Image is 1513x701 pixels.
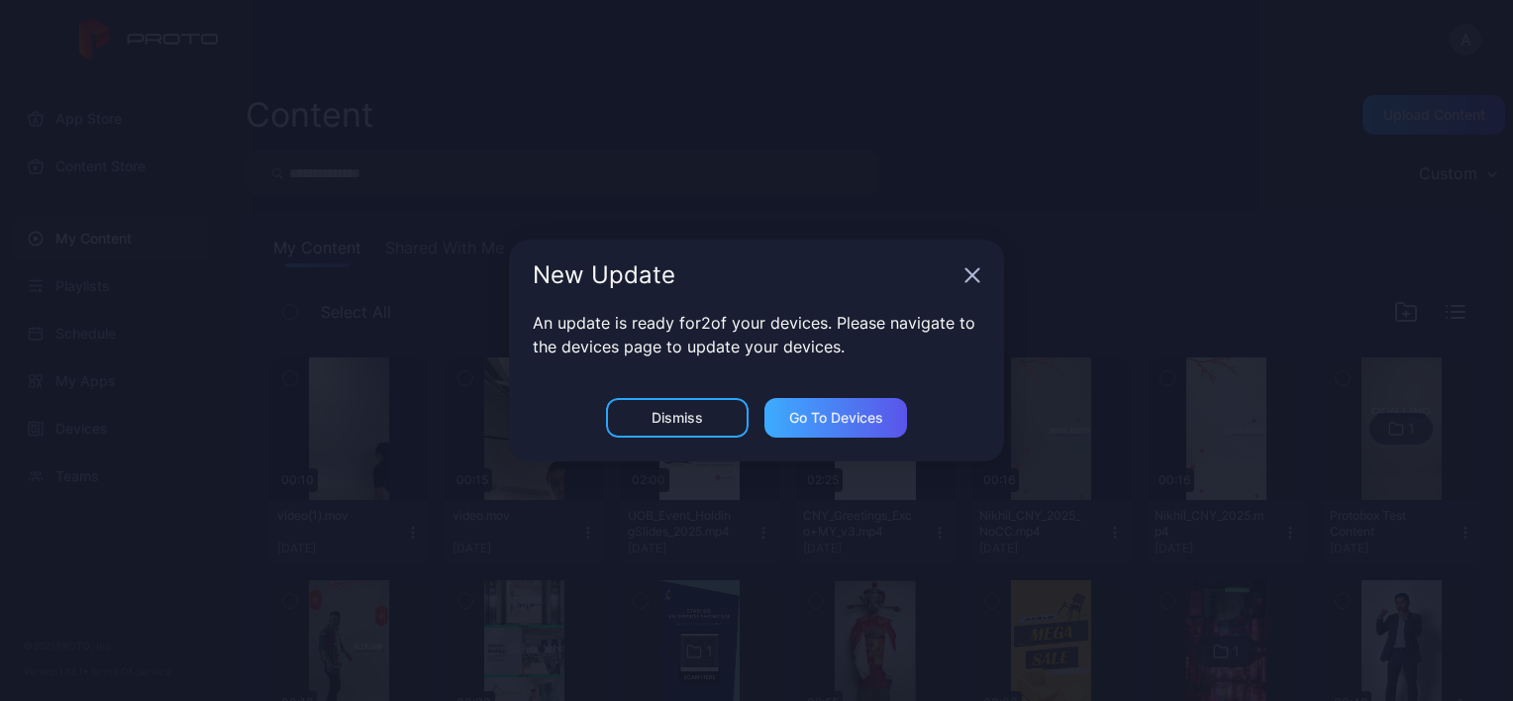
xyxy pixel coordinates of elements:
button: Dismiss [606,398,749,438]
div: Go to devices [789,410,883,426]
div: Dismiss [652,410,703,426]
p: An update is ready for 2 of your devices. Please navigate to the devices page to update your devi... [533,311,980,358]
button: Go to devices [764,398,907,438]
div: New Update [533,263,957,287]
